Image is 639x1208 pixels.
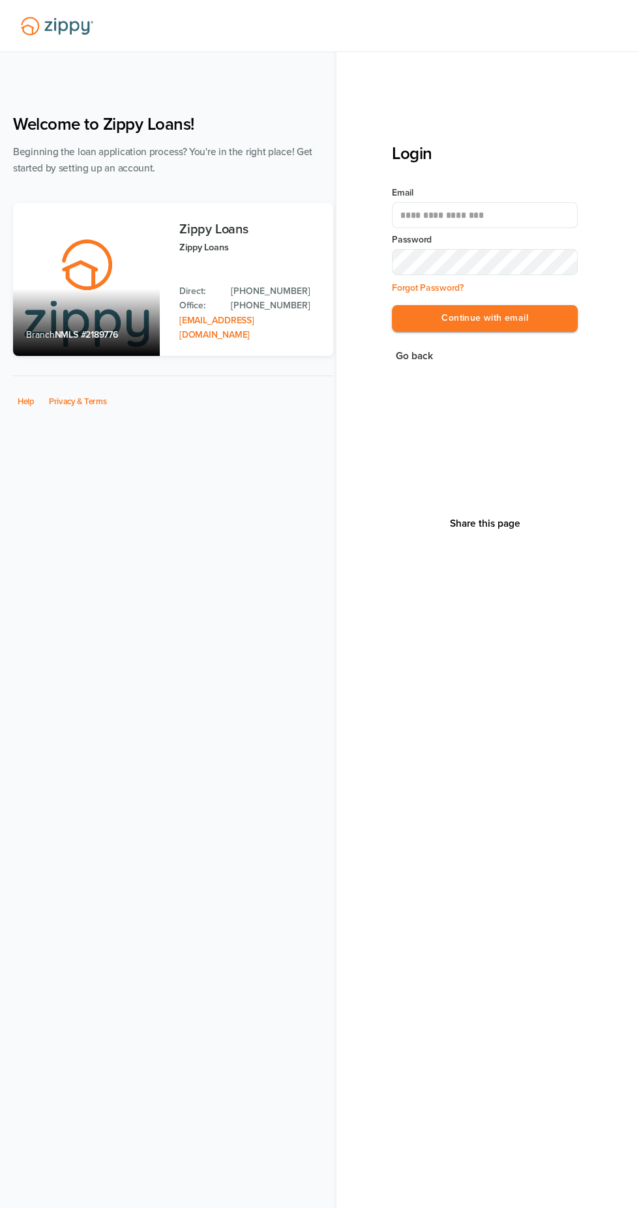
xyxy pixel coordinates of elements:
a: Privacy & Terms [49,396,107,407]
a: Direct Phone: 512-975-2947 [231,284,320,299]
span: Beginning the loan application process? You're in the right place! Get started by setting up an a... [13,146,312,174]
h3: Zippy Loans [179,222,320,237]
img: Lender Logo [13,11,101,41]
a: Help [18,396,35,407]
button: Share This Page [446,517,524,530]
span: NMLS #2189776 [55,329,118,340]
h1: Welcome to Zippy Loans! [13,114,333,134]
a: Forgot Password? [392,282,464,293]
button: Go back [392,347,437,365]
input: Input Password [392,249,578,275]
label: Email [392,186,578,199]
p: Office: [179,299,218,313]
a: Office Phone: 512-975-2947 [231,299,320,313]
span: Branch [26,329,55,340]
a: Email Address: zippyguide@zippymh.com [179,315,254,340]
button: Continue with email [392,305,578,332]
p: Direct: [179,284,218,299]
h3: Login [392,143,578,164]
label: Password [392,233,578,246]
p: Zippy Loans [179,240,320,255]
input: Email Address [392,202,578,228]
